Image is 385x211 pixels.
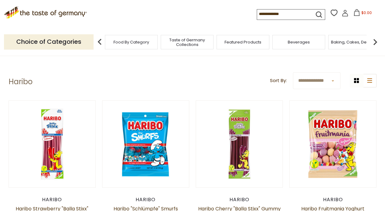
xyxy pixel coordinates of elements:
[9,101,96,187] img: Haribo Balla Stixx Strawberry
[4,34,94,49] p: Choice of Categories
[9,197,96,203] div: Haribo
[102,101,189,187] img: Haribo The Smurfs Gummies
[331,40,379,44] a: Baking, Cakes, Desserts
[288,40,310,44] a: Beverages
[270,77,287,85] label: Sort By:
[196,101,283,187] img: Haribo Balla Stixx Cherry
[369,36,381,48] img: next arrow
[163,38,212,47] a: Taste of Germany Collections
[289,197,377,203] div: Haribo
[94,36,106,48] img: previous arrow
[290,101,376,187] img: Haribo Fruitmania Yoghurt
[361,10,372,15] span: $0.00
[350,9,376,18] button: $0.00
[225,40,261,44] a: Featured Products
[102,197,190,203] div: Haribo
[114,40,149,44] a: Food By Category
[196,197,283,203] div: Haribo
[9,77,33,86] h1: Haribo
